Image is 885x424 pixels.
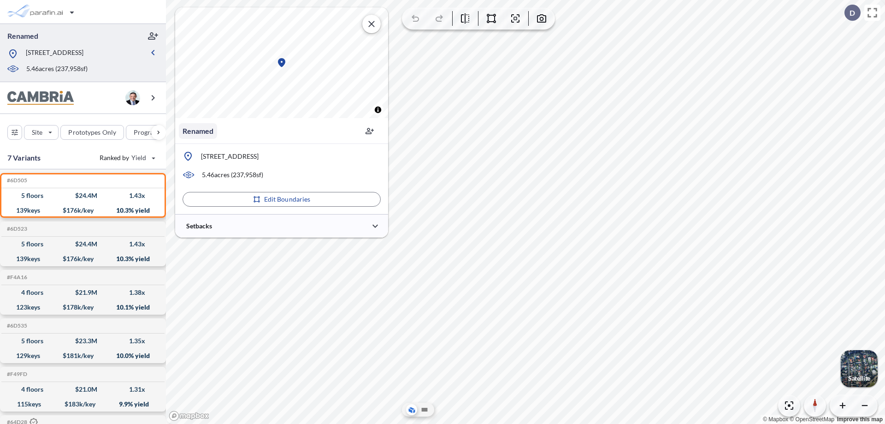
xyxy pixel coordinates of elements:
[7,152,41,163] p: 7 Variants
[186,221,212,231] p: Setbacks
[5,322,27,329] h5: Click to copy the code
[32,128,42,137] p: Site
[5,371,27,377] h5: Click to copy the code
[790,416,834,423] a: OpenStreetMap
[175,7,388,118] canvas: Map
[372,104,383,115] button: Toggle attribution
[7,31,38,41] p: Renamed
[5,274,27,281] h5: Click to copy the code
[131,153,147,162] span: Yield
[92,150,161,165] button: Ranked by Yield
[276,57,287,68] div: Map marker
[5,177,27,184] h5: Click to copy the code
[202,170,263,179] p: 5.46 acres ( 237,958 sf)
[126,125,176,140] button: Program
[201,152,259,161] p: [STREET_ADDRESS]
[24,125,59,140] button: Site
[406,404,417,415] button: Aerial View
[841,350,878,387] img: Switcher Image
[183,125,213,137] p: Renamed
[134,128,159,137] p: Program
[850,9,855,17] p: D
[419,404,430,415] button: Site Plan
[375,105,381,115] span: Toggle attribution
[125,90,140,105] img: user logo
[183,192,381,207] button: Edit Boundaries
[5,226,27,232] h5: Click to copy the code
[26,64,88,74] p: 5.46 acres ( 237,958 sf)
[68,128,116,137] p: Prototypes Only
[60,125,124,140] button: Prototypes Only
[26,48,83,60] p: [STREET_ADDRESS]
[264,195,311,204] p: Edit Boundaries
[7,91,74,105] img: BrandImage
[841,350,878,387] button: Switcher ImageSatellite
[848,375,870,382] p: Satellite
[763,416,788,423] a: Mapbox
[169,411,209,421] a: Mapbox homepage
[837,416,883,423] a: Improve this map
